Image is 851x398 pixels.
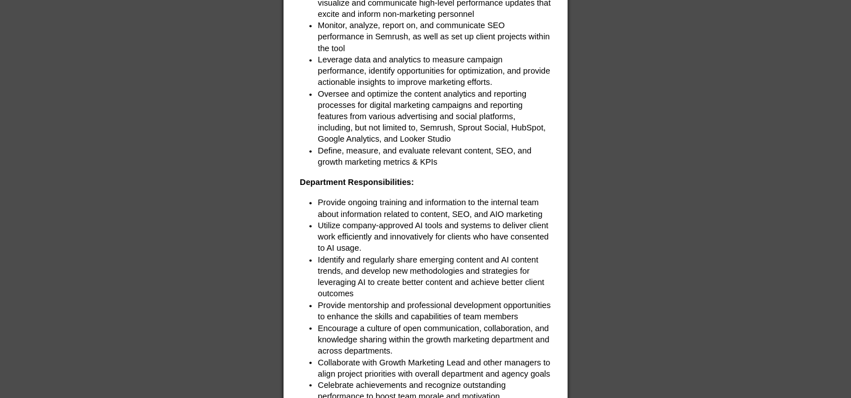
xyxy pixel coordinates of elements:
[318,146,534,166] span: Define, measure, and evaluate relevant content, SEO, and growth marketing metrics & KPIs
[318,221,551,252] span: Utilize company-approved AI tools and systems to deliver client work efficiently and innovatively...
[318,255,547,298] span: Identify and regularly share emerging content and AI content trends, and develop new methodologie...
[318,21,552,52] span: Monitor, analyze, report on, and communicate SEO performance in Semrush, as well as set up client...
[318,358,552,378] span: Collaborate with Growth Marketing Lead and other managers to align project priorities with overal...
[318,301,553,321] span: Provide mentorship and professional development opportunities to enhance the skills and capabilit...
[318,323,552,355] span: Encourage a culture of open communication, collaboration, and knowledge sharing within the growth...
[318,198,542,218] span: Provide ongoing training and information to the internal team about information related to conten...
[318,89,548,144] span: Oversee and optimize the content analytics and reporting processes for digital marketing campaign...
[300,178,414,187] strong: Department Responsibilities:
[318,55,552,87] span: Leverage data and analytics to measure campaign performance, identify opportunities for optimizat...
